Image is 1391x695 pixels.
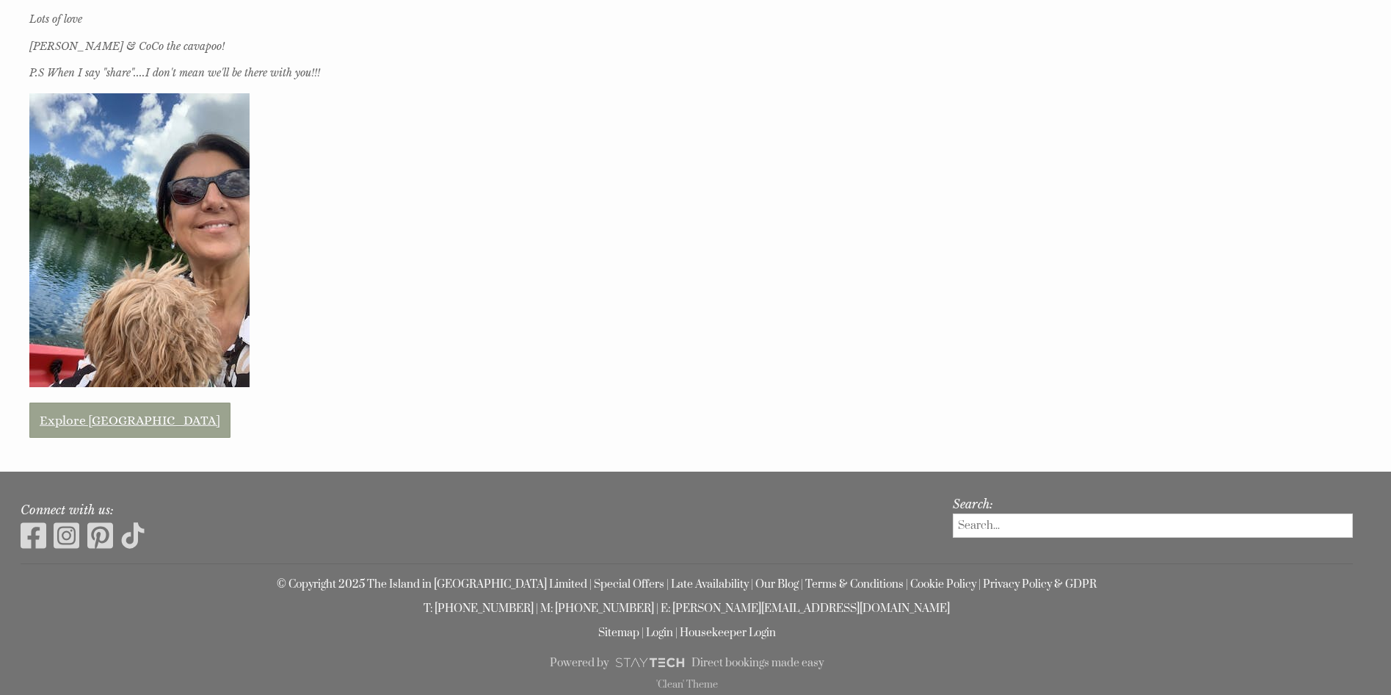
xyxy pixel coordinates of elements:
img: Instagram [54,521,79,550]
h4: [PERSON_NAME] & CoCo the cavapoo! [29,40,1344,53]
span: | [642,626,644,640]
span: | [667,577,669,591]
a: Explore [GEOGRAPHIC_DATA] [29,403,230,438]
a: Privacy Policy & GDPR [983,577,1097,591]
a: Cookie Policy [910,577,976,591]
h4: P.S When I say "share"....I don't mean we'll be there with you!!! [29,66,1344,79]
img: It's me, Adele, your host of The Island on Oxfordshire [29,93,250,387]
a: Powered byDirect bookings made easy [21,650,1353,675]
span: | [589,577,592,591]
img: Facebook [21,521,46,550]
img: Pinterest [87,521,113,550]
img: Tiktok [120,521,146,550]
h4: Lots of love [29,12,1344,26]
span: | [656,602,658,616]
a: Login [646,626,673,640]
p: 'Clean' Theme [21,678,1353,691]
span: | [675,626,678,640]
a: Terms & Conditions [805,577,904,591]
span: | [978,577,981,591]
a: Housekeeper Login [680,626,776,640]
a: T: [PHONE_NUMBER] [424,602,534,616]
a: © Copyright 2025 The Island in [GEOGRAPHIC_DATA] Limited [277,577,587,591]
span: | [751,577,753,591]
span: | [536,602,538,616]
a: E: [PERSON_NAME][EMAIL_ADDRESS][DOMAIN_NAME] [661,602,950,616]
a: Late Availability [671,577,749,591]
span: | [801,577,803,591]
h3: Search: [953,497,1353,511]
a: Our Blog [755,577,799,591]
input: Search... [953,514,1353,538]
a: Sitemap [598,626,639,640]
a: M: [PHONE_NUMBER] [540,602,654,616]
span: | [906,577,908,591]
h3: Connect with us: [21,503,926,517]
a: Special Offers [594,577,664,591]
img: scrumpy.png [614,654,685,671]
